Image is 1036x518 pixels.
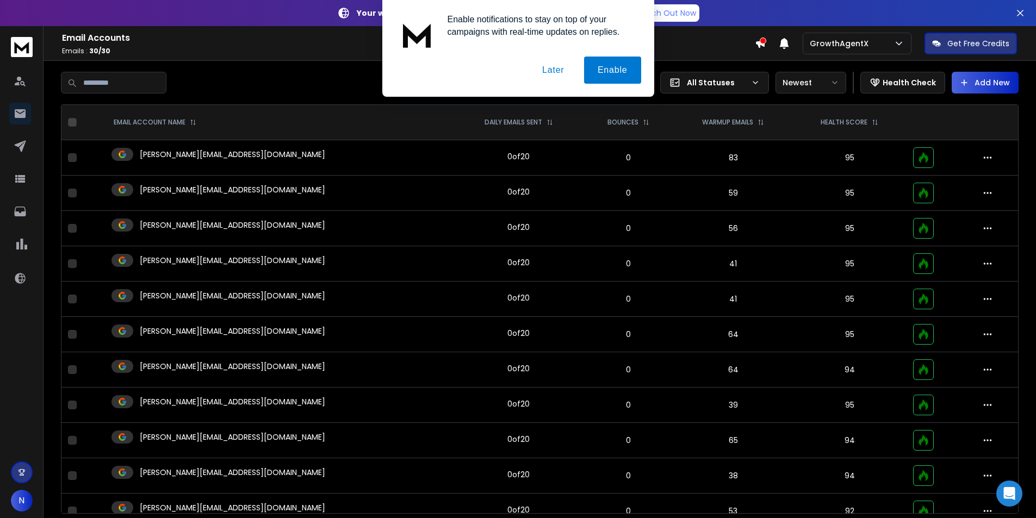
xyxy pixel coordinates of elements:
td: 95 [793,246,906,282]
td: 95 [793,176,906,211]
p: [PERSON_NAME][EMAIL_ADDRESS][DOMAIN_NAME] [140,502,325,513]
div: 0 of 20 [507,398,530,409]
p: DAILY EMAILS SENT [485,118,542,127]
p: [PERSON_NAME][EMAIL_ADDRESS][DOMAIN_NAME] [140,326,325,336]
td: 95 [793,282,906,317]
td: 64 [673,352,793,388]
p: 0 [590,435,667,446]
p: BOUNCES [607,118,638,127]
td: 38 [673,458,793,494]
div: EMAIL ACCOUNT NAME [114,118,196,127]
div: 0 of 20 [507,434,530,445]
td: 83 [673,140,793,176]
td: 94 [793,423,906,458]
td: 64 [673,317,793,352]
div: Enable notifications to stay on top of your campaigns with real-time updates on replies. [439,13,641,38]
td: 41 [673,282,793,317]
td: 95 [793,317,906,352]
p: [PERSON_NAME][EMAIL_ADDRESS][DOMAIN_NAME] [140,255,325,266]
p: [PERSON_NAME][EMAIL_ADDRESS][DOMAIN_NAME] [140,467,325,478]
td: 39 [673,388,793,423]
p: 0 [590,470,667,481]
td: 59 [673,176,793,211]
p: [PERSON_NAME][EMAIL_ADDRESS][DOMAIN_NAME] [140,290,325,301]
td: 65 [673,423,793,458]
p: 0 [590,152,667,163]
td: 95 [793,211,906,246]
td: 95 [793,140,906,176]
p: 0 [590,505,667,516]
p: 0 [590,294,667,304]
p: 0 [590,400,667,410]
td: 94 [793,458,906,494]
p: 0 [590,258,667,269]
td: 41 [673,246,793,282]
td: 56 [673,211,793,246]
td: 95 [793,388,906,423]
div: 0 of 20 [507,363,530,374]
p: [PERSON_NAME][EMAIL_ADDRESS][DOMAIN_NAME] [140,149,325,160]
p: HEALTH SCORE [821,118,867,127]
button: N [11,490,33,511]
button: Later [529,57,578,84]
p: [PERSON_NAME][EMAIL_ADDRESS][DOMAIN_NAME] [140,184,325,195]
p: 0 [590,329,667,340]
td: 94 [793,352,906,388]
div: 0 of 20 [507,469,530,480]
div: 0 of 20 [507,186,530,197]
button: Enable [584,57,641,84]
div: 0 of 20 [507,151,530,162]
div: 0 of 20 [507,292,530,303]
p: [PERSON_NAME][EMAIL_ADDRESS][DOMAIN_NAME] [140,220,325,230]
p: 0 [590,364,667,375]
p: [PERSON_NAME][EMAIL_ADDRESS][DOMAIN_NAME] [140,361,325,372]
div: 0 of 20 [507,504,530,515]
div: 0 of 20 [507,328,530,339]
p: [PERSON_NAME][EMAIL_ADDRESS][DOMAIN_NAME] [140,396,325,407]
p: 0 [590,188,667,198]
p: WARMUP EMAILS [702,118,753,127]
div: 0 of 20 [507,222,530,233]
p: [PERSON_NAME][EMAIL_ADDRESS][DOMAIN_NAME] [140,432,325,442]
div: 0 of 20 [507,257,530,268]
p: 0 [590,223,667,234]
img: notification icon [395,13,439,57]
div: Open Intercom Messenger [996,480,1022,507]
